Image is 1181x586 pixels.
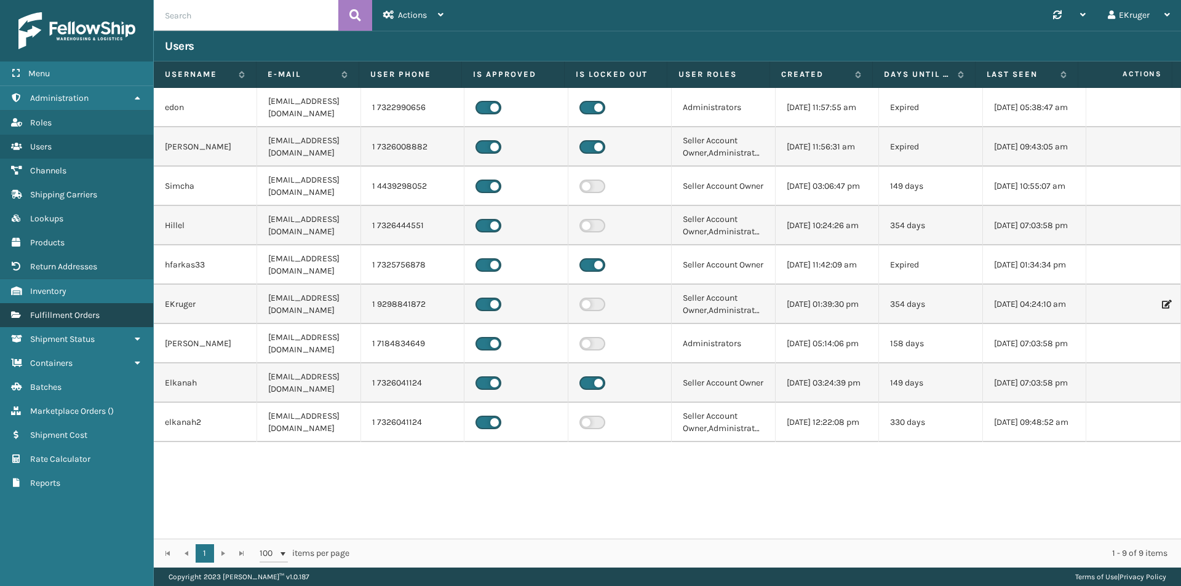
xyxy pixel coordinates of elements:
[983,245,1086,285] td: [DATE] 01:34:34 pm
[257,245,360,285] td: [EMAIL_ADDRESS][DOMAIN_NAME]
[1075,568,1166,586] div: |
[879,127,982,167] td: Expired
[776,167,879,206] td: [DATE] 03:06:47 pm
[361,285,464,324] td: 1 9298841872
[361,363,464,403] td: 1 7326041124
[257,167,360,206] td: [EMAIL_ADDRESS][DOMAIN_NAME]
[879,363,982,403] td: 149 days
[983,285,1086,324] td: [DATE] 04:24:10 am
[257,324,360,363] td: [EMAIL_ADDRESS][DOMAIN_NAME]
[776,403,879,442] td: [DATE] 12:22:08 pm
[678,69,758,80] label: User Roles
[672,324,775,363] td: Administrators
[879,285,982,324] td: 354 days
[30,261,97,272] span: Return Addresses
[983,403,1086,442] td: [DATE] 09:48:52 am
[30,286,66,296] span: Inventory
[776,88,879,127] td: [DATE] 11:57:55 am
[30,358,73,368] span: Containers
[154,285,257,324] td: EKruger
[776,127,879,167] td: [DATE] 11:56:31 am
[257,206,360,245] td: [EMAIL_ADDRESS][DOMAIN_NAME]
[776,206,879,245] td: [DATE] 10:24:26 am
[672,245,775,285] td: Seller Account Owner
[672,206,775,245] td: Seller Account Owner,Administrators
[30,310,100,320] span: Fulfillment Orders
[154,206,257,245] td: Hillel
[776,245,879,285] td: [DATE] 11:42:09 am
[983,88,1086,127] td: [DATE] 05:38:47 am
[879,324,982,363] td: 158 days
[361,88,464,127] td: 1 7322990656
[154,324,257,363] td: [PERSON_NAME]
[983,324,1086,363] td: [DATE] 07:03:58 pm
[30,213,63,224] span: Lookups
[30,478,60,488] span: Reports
[879,167,982,206] td: 149 days
[879,403,982,442] td: 330 days
[154,363,257,403] td: Elkanah
[257,88,360,127] td: [EMAIL_ADDRESS][DOMAIN_NAME]
[154,245,257,285] td: hfarkas33
[196,544,214,563] a: 1
[367,547,1167,560] div: 1 - 9 of 9 items
[576,69,656,80] label: Is Locked Out
[108,406,114,416] span: ( )
[672,363,775,403] td: Seller Account Owner
[165,39,194,53] h3: Users
[154,167,257,206] td: Simcha
[260,544,349,563] span: items per page
[30,382,62,392] span: Batches
[18,12,135,49] img: logo
[983,363,1086,403] td: [DATE] 07:03:58 pm
[30,454,90,464] span: Rate Calculator
[165,69,233,80] label: Username
[30,430,87,440] span: Shipment Cost
[473,69,553,80] label: Is Approved
[361,167,464,206] td: 1 4439298052
[154,88,257,127] td: edon
[1082,64,1169,84] span: Actions
[361,127,464,167] td: 1 7326008882
[672,403,775,442] td: Seller Account Owner,Administrators
[776,285,879,324] td: [DATE] 01:39:30 pm
[983,206,1086,245] td: [DATE] 07:03:58 pm
[1162,300,1169,309] i: Edit
[398,10,427,20] span: Actions
[983,127,1086,167] td: [DATE] 09:43:05 am
[361,403,464,442] td: 1 7326041124
[879,206,982,245] td: 354 days
[884,69,952,80] label: Days until password expires
[983,167,1086,206] td: [DATE] 10:55:07 am
[361,206,464,245] td: 1 7326444551
[672,88,775,127] td: Administrators
[30,165,66,176] span: Channels
[1119,572,1166,581] a: Privacy Policy
[672,167,775,206] td: Seller Account Owner
[879,245,982,285] td: Expired
[30,406,106,416] span: Marketplace Orders
[781,69,849,80] label: Created
[987,69,1054,80] label: Last Seen
[154,127,257,167] td: [PERSON_NAME]
[672,127,775,167] td: Seller Account Owner,Administrators
[30,93,89,103] span: Administration
[169,568,309,586] p: Copyright 2023 [PERSON_NAME]™ v 1.0.187
[879,88,982,127] td: Expired
[30,237,65,248] span: Products
[257,363,360,403] td: [EMAIL_ADDRESS][DOMAIN_NAME]
[370,69,450,80] label: User phone
[776,363,879,403] td: [DATE] 03:24:39 pm
[1075,572,1118,581] a: Terms of Use
[257,127,360,167] td: [EMAIL_ADDRESS][DOMAIN_NAME]
[672,285,775,324] td: Seller Account Owner,Administrators
[30,141,52,152] span: Users
[257,285,360,324] td: [EMAIL_ADDRESS][DOMAIN_NAME]
[257,403,360,442] td: [EMAIL_ADDRESS][DOMAIN_NAME]
[260,547,278,560] span: 100
[776,324,879,363] td: [DATE] 05:14:06 pm
[30,189,97,200] span: Shipping Carriers
[268,69,335,80] label: E-mail
[361,245,464,285] td: 1 7325756878
[30,117,52,128] span: Roles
